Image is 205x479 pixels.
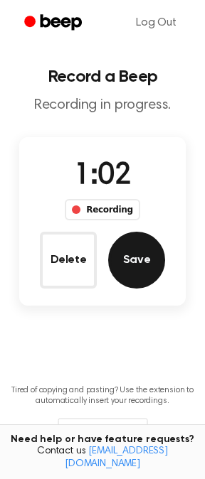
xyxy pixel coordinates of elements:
[65,199,140,220] div: Recording
[74,161,131,191] span: 1:02
[9,446,196,470] span: Contact us
[14,9,95,37] a: Beep
[108,232,165,289] button: Save Audio Record
[11,68,194,85] h1: Record a Beep
[11,385,194,407] p: Tired of copying and pasting? Use the extension to automatically insert your recordings.
[40,232,97,289] button: Delete Audio Record
[122,6,191,40] a: Log Out
[65,446,168,469] a: [EMAIL_ADDRESS][DOMAIN_NAME]
[11,97,194,114] p: Recording in progress.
